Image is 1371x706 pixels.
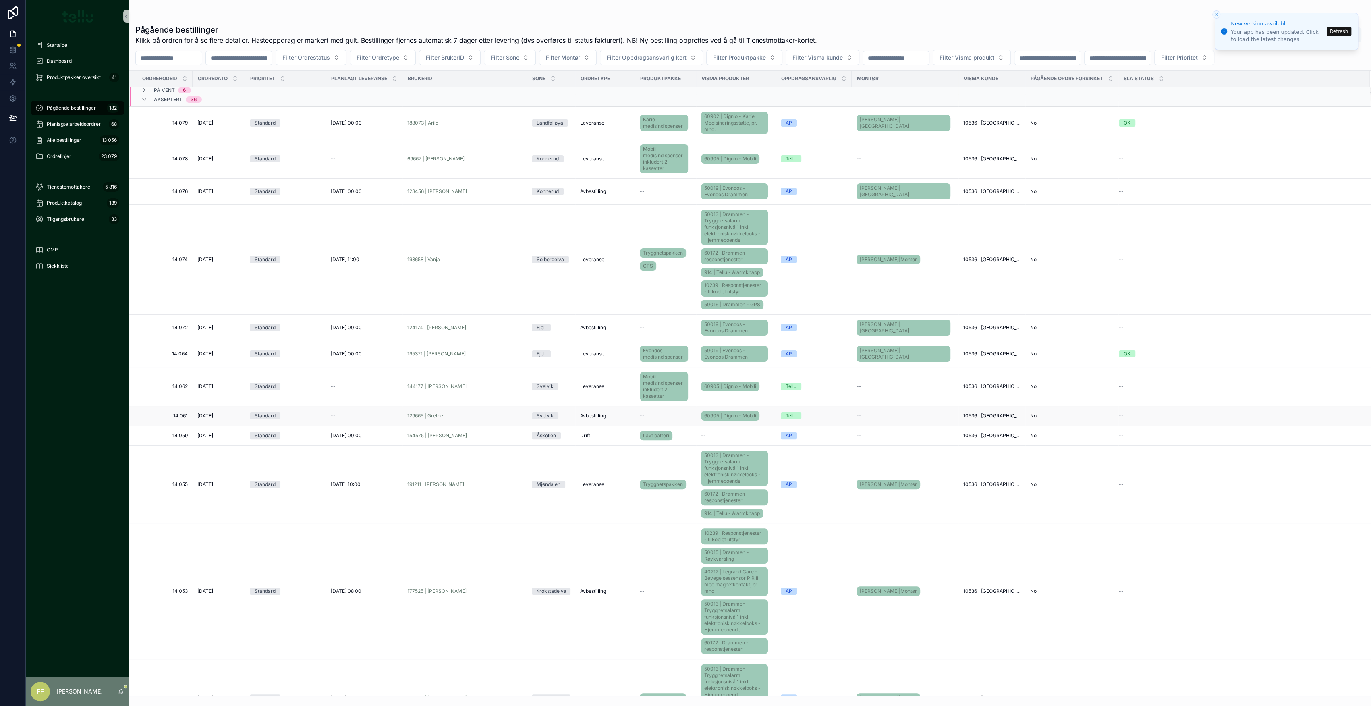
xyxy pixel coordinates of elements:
button: Select Button [600,50,703,65]
a: -- [1119,156,1360,162]
button: Select Button [419,50,481,65]
span: 14 061 [139,413,188,419]
a: 10536 | [GEOGRAPHIC_DATA] [963,156,1020,162]
div: Standard [255,383,276,390]
a: 10536 | [GEOGRAPHIC_DATA] [963,120,1020,126]
button: Refresh [1327,27,1351,36]
a: Alle bestillinger13 056 [31,133,124,147]
a: [DATE] [197,413,240,419]
div: Konnerud [537,188,559,195]
span: Filter Visma produkt [940,54,994,62]
span: [DATE] [197,413,213,419]
a: No [1030,383,1114,390]
a: 14 076 [139,188,188,195]
span: [DATE] [197,156,213,162]
a: Leveranse [580,383,630,390]
button: Select Button [933,50,1011,65]
div: Standard [255,350,276,357]
a: 144177 | [PERSON_NAME] [407,383,522,390]
a: [PERSON_NAME]|Montør [857,253,954,266]
a: 124174 | [PERSON_NAME] [407,324,522,331]
span: 14 062 [139,383,188,390]
a: [DATE] 00:00 [331,188,398,195]
a: [DATE] 11:00 [331,256,398,263]
a: Standard [250,412,321,419]
span: -- [640,188,645,195]
a: Mobili medisindispenser inkludert 2 kassetter [640,372,688,401]
a: Karie medisindispenser [640,115,688,131]
span: Tilgangsbrukere [47,216,84,222]
span: -- [640,324,645,331]
a: Leveranse [580,351,630,357]
a: Standard [250,155,321,162]
a: GPS [640,261,656,271]
span: Leveranse [580,351,604,357]
a: [DATE] [197,324,240,331]
span: 50019 | Evondos - Evondos Drammen [704,347,765,360]
span: [PERSON_NAME]|[GEOGRAPHIC_DATA] [860,116,947,129]
a: Trygghetspakken [640,248,686,258]
a: [PERSON_NAME]|[GEOGRAPHIC_DATA] [857,344,954,363]
span: [DATE] [197,324,213,331]
a: 60905 | Dignio - Mobili [701,152,771,165]
div: Standard [255,256,276,263]
a: No [1030,351,1114,357]
a: TrygghetspakkenGPS [640,247,691,272]
div: Solbergelva [537,256,564,263]
a: Tjenestemottakere5 816 [31,180,124,194]
a: 195371 | [PERSON_NAME] [407,351,466,357]
div: AP [786,188,792,195]
a: 50019 | Evondos - Evondos Drammen [701,182,771,201]
div: OK [1124,350,1130,357]
div: AP [786,324,792,331]
span: -- [331,383,336,390]
a: Svelvik [532,383,570,390]
a: 10536 | [GEOGRAPHIC_DATA] [963,383,1020,390]
a: No [1030,188,1114,195]
a: No [1030,156,1114,162]
a: Standard [250,324,321,331]
a: Leveranse [580,256,630,263]
a: No [1030,256,1114,263]
div: Standard [255,412,276,419]
span: Filter Ordrestatus [282,54,330,62]
div: Tellu [786,412,796,419]
div: Standard [255,324,276,331]
a: 50019 | Evondos - Evondos Drammen [701,346,768,362]
a: Mobili medisindispenser inkludert 2 kassetter [640,370,691,403]
a: 14 074 [139,256,188,263]
a: 50019 | Evondos - Evondos Drammen [701,344,771,363]
span: Pågående bestillinger [47,105,96,111]
span: 50016 | Drammen - GPS [704,301,760,308]
span: 60905 | Dignio - Mobili [704,156,756,162]
a: 60905 | Dignio - Mobili [701,154,759,164]
span: 10239 | Responstjenester - tilkoblet utstyr [704,282,765,295]
a: 10536 | [GEOGRAPHIC_DATA] [963,188,1020,195]
button: Select Button [484,50,536,65]
a: [DATE] [197,351,240,357]
span: [PERSON_NAME]|[GEOGRAPHIC_DATA] [860,347,947,360]
span: Leveranse [580,383,604,390]
a: AP [781,324,847,331]
a: [PERSON_NAME]|[GEOGRAPHIC_DATA] [857,183,950,199]
div: Svelvik [537,412,554,419]
a: 14 079 [139,120,188,126]
a: [DATE] 00:00 [331,351,398,357]
span: [DATE] [197,120,213,126]
a: 10536 | [GEOGRAPHIC_DATA] [963,256,1020,263]
span: -- [331,156,336,162]
a: No [1030,120,1114,126]
a: 60172 | Drammen - responstjenester [701,248,768,264]
div: Tellu [786,155,796,162]
span: Avbestilling [580,188,606,195]
a: Konnerud [532,155,570,162]
a: Evondos medisindispenser [640,346,688,362]
a: [DATE] 00:00 [331,120,398,126]
div: Standard [255,155,276,162]
a: Svelvik [532,412,570,419]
